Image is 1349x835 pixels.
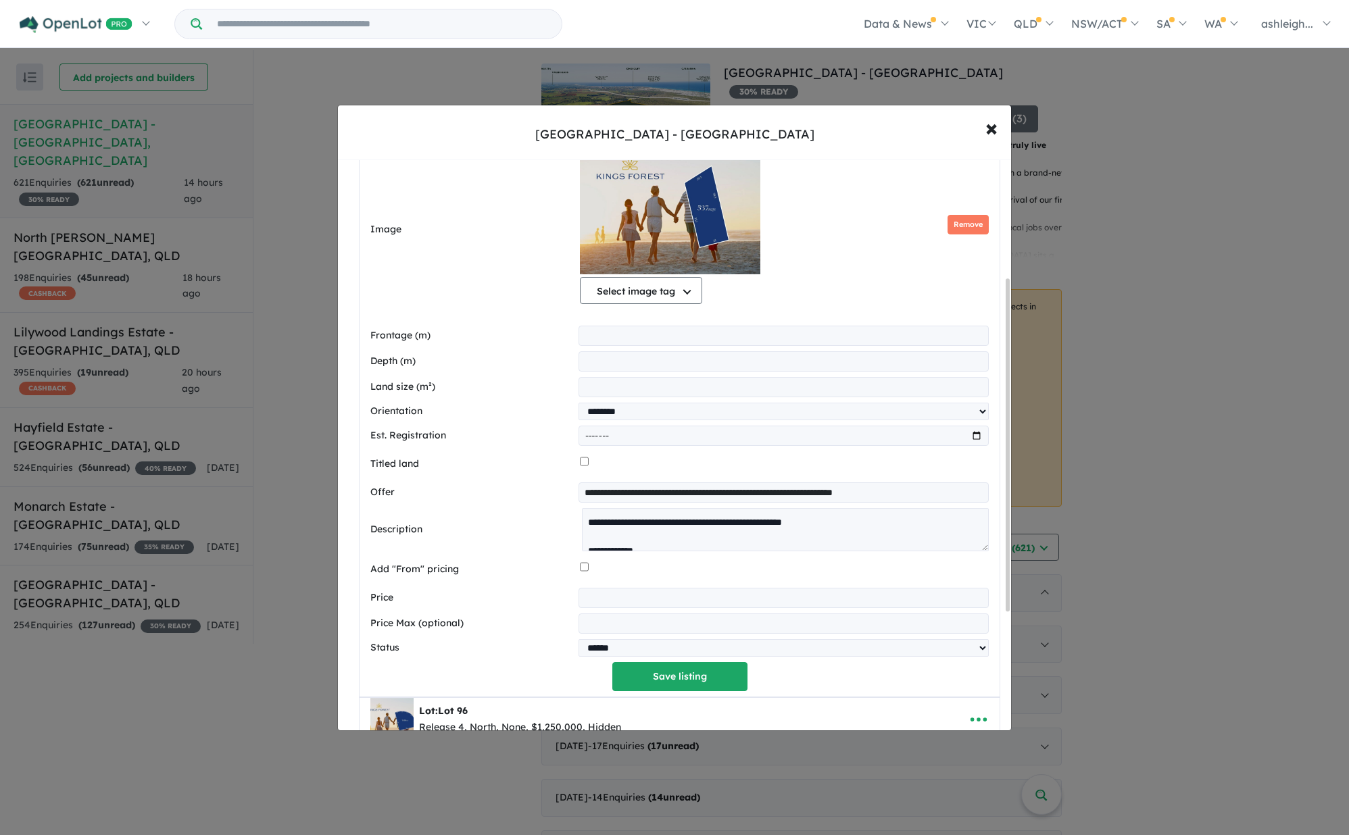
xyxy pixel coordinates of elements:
[985,113,998,142] span: ×
[370,561,574,578] label: Add "From" pricing
[370,484,573,501] label: Offer
[419,705,468,717] b: Lot:
[612,662,747,691] button: Save listing
[370,379,573,395] label: Land size (m²)
[370,456,574,472] label: Titled land
[419,719,621,736] div: Release 4, North, None, $1,250,000, Hidden
[535,126,814,143] div: [GEOGRAPHIC_DATA] - [GEOGRAPHIC_DATA]
[370,698,414,741] img: Kings%20Forest%20Estate%20-%20Kings%20Forest%20-%20Lot%20Lot%2096___1751515977.jpg
[370,640,573,656] label: Status
[1261,17,1313,30] span: ashleigh...
[948,215,989,234] button: Remove
[370,403,573,420] label: Orientation
[370,222,574,238] label: Image
[370,522,577,538] label: Description
[370,353,573,370] label: Depth (m)
[370,590,573,606] label: Price
[580,139,760,274] img: Kings Forest Estate - Kings Forest - Lot Lot 307
[370,328,573,344] label: Frontage (m)
[438,705,468,717] span: Lot 96
[370,428,573,444] label: Est. Registration
[20,16,132,33] img: Openlot PRO Logo White
[205,9,559,39] input: Try estate name, suburb, builder or developer
[580,277,702,304] button: Select image tag
[370,615,573,632] label: Price Max (optional)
